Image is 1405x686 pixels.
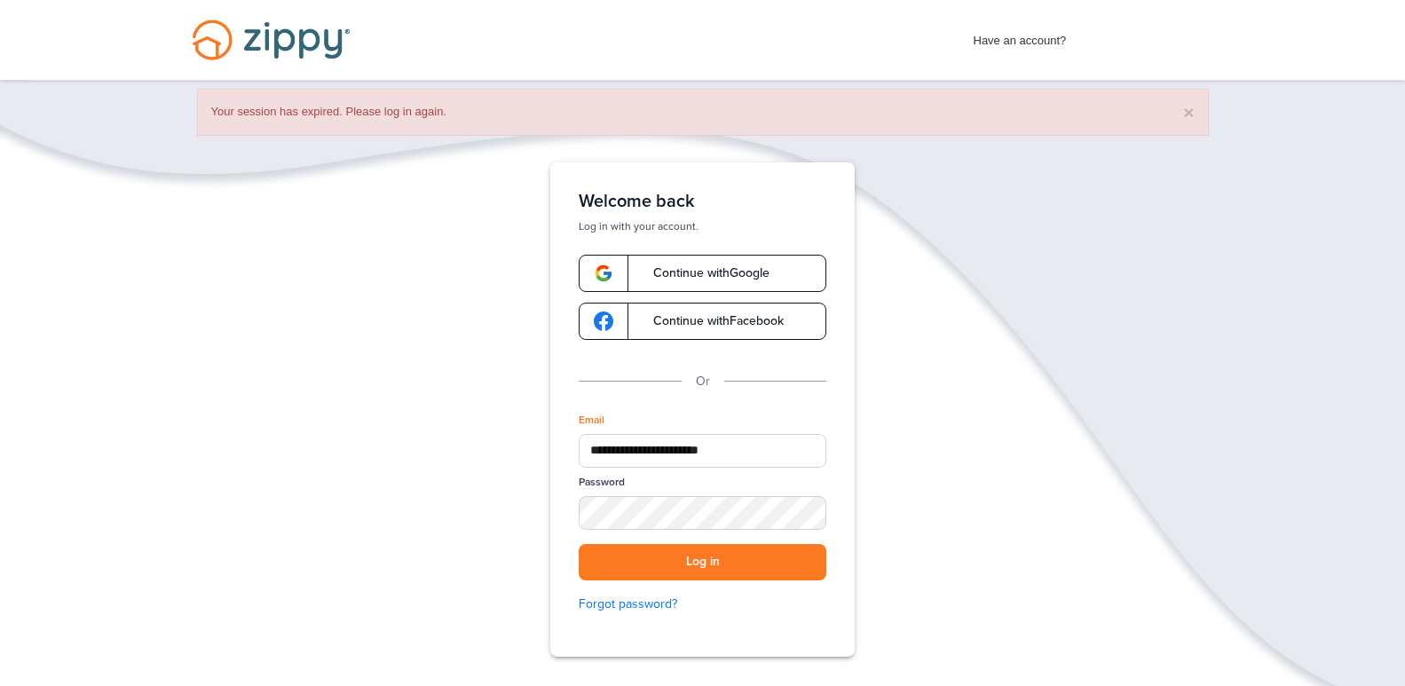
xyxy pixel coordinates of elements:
[579,475,625,490] label: Password
[974,22,1067,51] span: Have an account?
[579,544,826,580] button: Log in
[635,267,770,280] span: Continue with Google
[696,372,710,391] p: Or
[197,89,1209,136] div: Your session has expired. Please log in again.
[579,191,826,212] h1: Welcome back
[579,496,826,530] input: Password
[1183,103,1194,122] button: ×
[579,413,604,428] label: Email
[579,219,826,233] p: Log in with your account.
[594,264,613,283] img: google-logo
[579,255,826,292] a: google-logoContinue withGoogle
[579,303,826,340] a: google-logoContinue withFacebook
[579,434,826,468] input: Email
[594,311,613,331] img: google-logo
[635,315,784,327] span: Continue with Facebook
[579,595,826,614] a: Forgot password?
